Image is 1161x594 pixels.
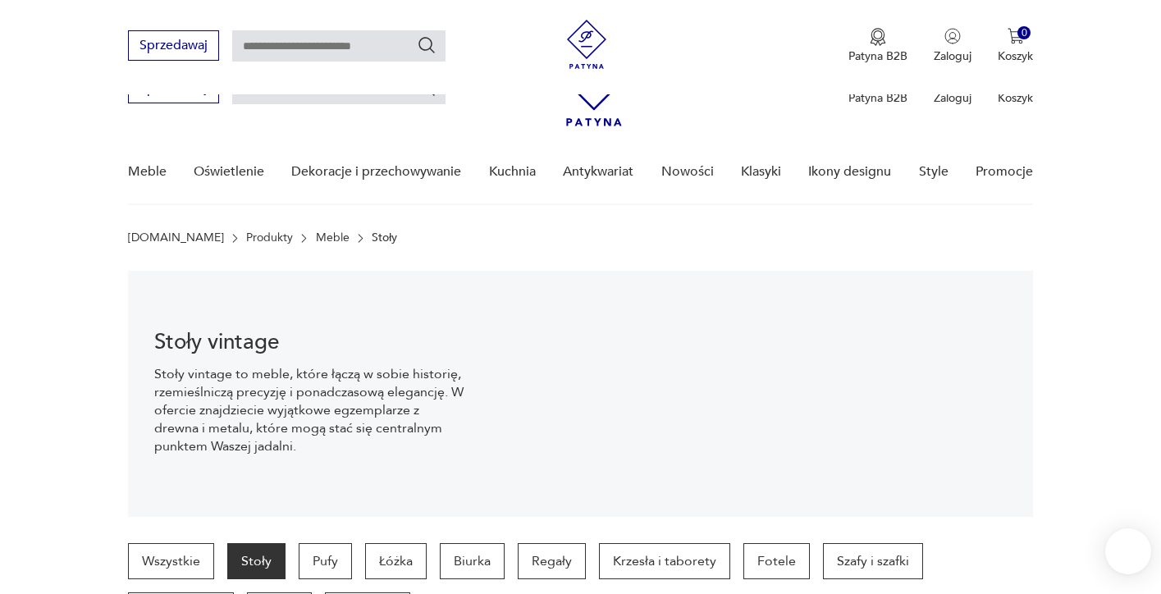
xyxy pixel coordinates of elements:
[128,543,214,579] a: Wszystkie
[848,48,907,64] p: Patyna B2B
[128,41,219,53] a: Sprzedawaj
[944,28,961,44] img: Ikonka użytkownika
[919,140,948,203] a: Style
[128,140,167,203] a: Meble
[227,543,286,579] a: Stoły
[976,140,1033,203] a: Promocje
[741,140,781,203] a: Klasyki
[743,543,810,579] a: Fotele
[440,543,505,579] a: Biurka
[998,90,1033,106] p: Koszyk
[823,543,923,579] a: Szafy i szafki
[372,231,397,244] p: Stoły
[808,140,891,203] a: Ikony designu
[365,543,427,579] a: Łóżka
[1017,26,1031,40] div: 0
[128,30,219,61] button: Sprzedawaj
[128,84,219,95] a: Sprzedawaj
[599,543,730,579] a: Krzesła i taborety
[194,140,264,203] a: Oświetlenie
[661,140,714,203] a: Nowości
[998,28,1033,64] button: 0Koszyk
[154,365,464,455] p: Stoły vintage to meble, które łączą w sobie historię, rzemieślniczą precyzję i ponadczasową elega...
[489,140,536,203] a: Kuchnia
[870,28,886,46] img: Ikona medalu
[291,140,461,203] a: Dekoracje i przechowywanie
[154,332,464,352] h1: Stoły vintage
[563,140,633,203] a: Antykwariat
[934,48,971,64] p: Zaloguj
[316,231,350,244] a: Meble
[299,543,352,579] a: Pufy
[518,543,586,579] a: Regały
[998,48,1033,64] p: Koszyk
[1008,28,1024,44] img: Ikona koszyka
[934,28,971,64] button: Zaloguj
[1105,528,1151,574] iframe: Smartsupp widget button
[848,28,907,64] a: Ikona medaluPatyna B2B
[848,28,907,64] button: Patyna B2B
[934,90,971,106] p: Zaloguj
[562,20,611,69] img: Patyna - sklep z meblami i dekoracjami vintage
[246,231,293,244] a: Produkty
[848,90,907,106] p: Patyna B2B
[417,35,437,55] button: Szukaj
[128,231,224,244] a: [DOMAIN_NAME]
